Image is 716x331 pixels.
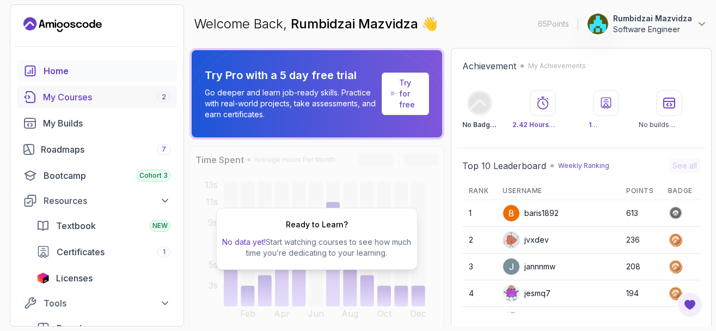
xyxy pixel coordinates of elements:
[382,73,429,115] a: Try for free
[512,121,555,129] span: 2.42 Hours
[503,205,519,221] img: user profile image
[503,285,550,302] div: jesmq7
[41,143,170,156] div: Roadmaps
[17,86,177,108] a: courses
[662,182,700,200] th: Badge
[613,24,692,35] p: Software Engineer
[17,139,177,160] a: roadmaps
[512,121,573,129] p: Watched
[589,121,623,129] p: Certificate
[496,182,620,200] th: Username
[538,19,569,29] p: 65 Points
[30,241,177,263] a: certificates
[503,232,519,248] img: default monster avatar
[421,15,438,33] span: 👋
[221,237,413,258] p: Start watching courses to see how much time you’re dedicating to your learning.
[620,254,662,280] td: 208
[462,121,497,129] p: No Badge :(
[30,267,177,289] a: licenses
[620,227,662,254] td: 236
[56,219,96,232] span: Textbook
[462,227,496,254] td: 2
[462,254,496,280] td: 3
[462,159,546,172] h2: Top 10 Leaderboard
[399,77,419,110] a: Try for free
[503,312,519,328] img: user profile image
[17,60,177,82] a: home
[205,87,377,120] p: Go deeper and learn job-ready skills. Practice with real-world projects, take assessments, and ea...
[30,215,177,237] a: textbook
[462,182,496,200] th: Rank
[57,245,105,258] span: Certificates
[503,258,519,275] img: user profile image
[17,112,177,134] a: builds
[639,121,700,129] p: No builds completed
[677,292,703,318] button: Open Feedback Button
[152,221,168,230] span: NEW
[43,117,170,130] div: My Builds
[162,145,166,154] span: 7
[44,169,170,182] div: Bootcamp
[286,219,348,230] h2: Ready to Learn?
[620,182,662,200] th: Points
[44,64,170,77] div: Home
[558,161,609,170] p: Weekly Ranking
[620,200,662,227] td: 613
[613,13,692,24] p: Rumbidzai Mazvidza
[36,273,50,284] img: jetbrains icon
[222,237,266,246] span: No data yet!
[620,280,662,307] td: 194
[44,297,170,310] div: Tools
[291,16,421,32] span: Rumbidzai Mazvidza
[162,93,166,101] span: 2
[462,200,496,227] td: 1
[17,191,177,210] button: Resources
[588,14,608,34] img: user profile image
[205,68,377,83] p: Try Pro with a 5 day free trial
[669,158,700,173] button: See all
[139,171,168,180] span: Cohort 3
[56,272,93,285] span: Licenses
[17,293,177,313] button: Tools
[503,258,555,275] div: jannnmw
[44,194,170,207] div: Resources
[587,13,707,35] button: user profile imageRumbidzai MazvidzaSoftware Engineer
[503,311,544,329] div: cemd
[17,165,177,186] a: bootcamp
[589,121,597,129] span: 1
[462,59,516,73] h2: Achievement
[163,248,166,256] span: 1
[23,16,102,33] a: Landing page
[462,280,496,307] td: 4
[528,62,586,70] p: My Achievements
[194,15,438,33] p: Welcome Back,
[503,204,559,222] div: baris1892
[43,91,170,104] div: My Courses
[503,231,549,249] div: jvxdev
[503,285,519,302] img: default monster avatar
